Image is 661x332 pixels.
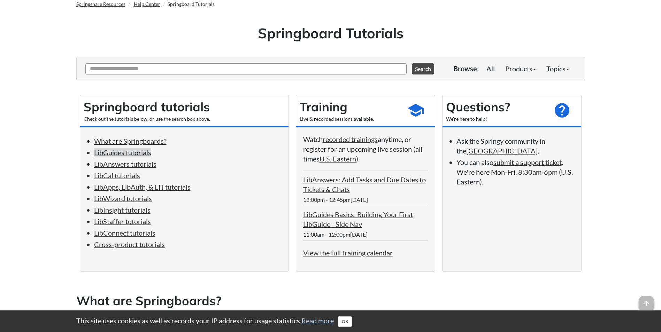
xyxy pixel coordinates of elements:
span: arrow_upward [639,296,654,311]
a: LibStaffer tutorials [94,217,151,226]
a: What are Springboards? [94,137,167,145]
a: recorded trainings [323,135,378,143]
a: Help Center [134,1,160,7]
p: Browse: [453,64,479,73]
a: LibAnswers: Add Tasks and Due Dates to Tickets & Chats [303,175,426,193]
div: Live & recorded sessions available. [300,116,400,122]
div: This site uses cookies as well as records your IP address for usage statistics. [69,316,592,327]
a: Topics [541,62,574,76]
a: submit a support ticket [493,158,562,166]
a: Cross-product tutorials [94,240,165,248]
a: LibWizard tutorials [94,194,152,203]
a: U.S. Eastern [320,155,356,163]
li: Ask the Springy community in the . [456,136,574,156]
div: Check out the tutorials below, or use the search box above. [84,116,285,122]
a: LibApps, LibAuth, & LTI tutorials [94,183,191,191]
button: Close [338,316,352,327]
a: LibInsight tutorials [94,206,151,214]
a: Products [500,62,541,76]
p: Watch anytime, or register for an upcoming live session (all times ). [303,134,428,164]
a: Read more [301,316,334,325]
a: LibGuides Basics: Building Your First LibGuide - Side Nav [303,210,413,228]
a: [GEOGRAPHIC_DATA] [466,147,538,155]
h2: Springboard tutorials [84,98,285,116]
span: school [407,102,424,119]
a: arrow_upward [639,297,654,305]
a: LibConnect tutorials [94,229,155,237]
a: View the full training calendar [303,248,393,257]
span: 12:00pm - 12:45pm[DATE] [303,196,368,203]
li: Springboard Tutorials [161,1,215,8]
a: LibCal tutorials [94,171,140,180]
button: Search [412,63,434,74]
a: LibGuides tutorials [94,148,151,157]
h2: Questions? [446,98,546,116]
span: help [553,102,571,119]
a: Springshare Resources [76,1,125,7]
span: 11:00am - 12:00pm[DATE] [303,231,368,238]
div: We're here to help! [446,116,546,122]
h1: Springboard Tutorials [82,23,580,43]
h2: Training [300,98,400,116]
h2: What are Springboards? [76,292,585,309]
a: All [481,62,500,76]
li: You can also . We're here Mon-Fri, 8:30am-6pm (U.S. Eastern). [456,157,574,187]
a: LibAnswers tutorials [94,160,156,168]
